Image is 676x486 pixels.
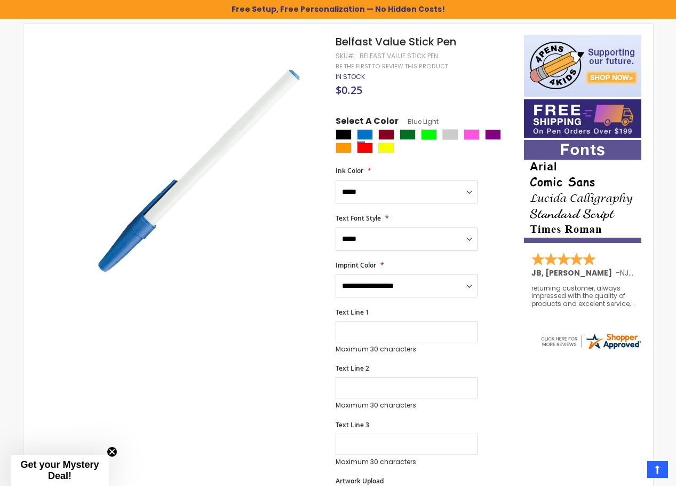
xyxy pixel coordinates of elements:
span: $0.25 [336,83,362,97]
div: Pink [464,129,480,140]
span: Text Line 2 [336,364,369,373]
div: Yellow [378,143,394,153]
span: Text Line 3 [336,420,369,429]
span: Text Font Style [336,214,381,223]
div: Availability [336,73,365,81]
div: Burgundy [378,129,394,140]
strong: SKU [336,51,355,60]
a: 4pens.com certificate URL [539,344,642,353]
div: returning customer, always impressed with the quality of products and excelent service, will retu... [531,285,635,308]
div: Belfast Value Stick Pen [360,52,438,60]
p: Maximum 30 characters [336,458,478,466]
span: Get your Mystery Deal! [20,459,99,481]
a: Be the first to review this product [336,62,448,70]
div: Blue Light [357,129,373,140]
span: Imprint Color [336,261,376,270]
div: Orange [336,143,352,153]
div: Green [400,129,416,140]
div: Get your Mystery Deal!Close teaser [11,455,109,486]
span: Select A Color [336,115,399,130]
div: Red [357,143,373,153]
span: In stock [336,72,365,81]
span: Blue Light [399,117,439,126]
span: Belfast Value Stick Pen [336,34,456,49]
img: 4pens.com widget logo [539,332,642,351]
span: Artwork Upload [336,476,384,485]
span: NJ [620,268,633,278]
div: Black [336,129,352,140]
span: Ink Color [336,166,363,175]
div: Lime Green [421,129,437,140]
div: Purple [485,129,501,140]
div: Grey Light [442,129,458,140]
img: 4pens 4 kids [524,35,641,97]
p: Maximum 30 characters [336,401,478,410]
img: Free shipping on orders over $199 [524,99,641,138]
img: belfast-value-blue_1.jpg [78,50,322,294]
img: font-personalization-examples [524,140,641,243]
button: Close teaser [107,446,117,457]
a: Top [647,461,668,478]
span: Text Line 1 [336,308,369,317]
p: Maximum 30 characters [336,345,478,354]
span: JB, [PERSON_NAME] [531,268,616,278]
